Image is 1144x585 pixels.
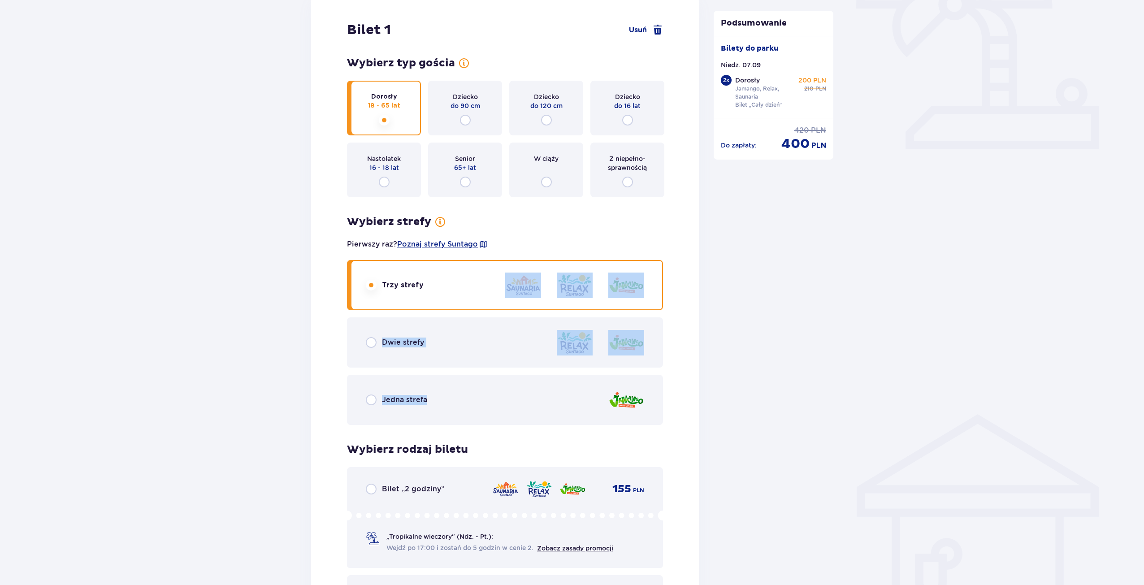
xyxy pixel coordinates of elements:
p: PLN [811,141,826,151]
p: Nastolatek [367,154,401,163]
p: Dwie strefy [382,338,424,347]
p: Wybierz typ gościa [347,56,455,70]
p: Senior [455,154,475,163]
img: zone logo [559,480,586,498]
p: 18 - 65 lat [368,101,400,110]
p: „Tropikalne wieczory" (Ndz. - Pt.): [386,532,493,541]
p: 16 - 18 lat [369,163,399,172]
p: PLN [815,85,826,93]
p: Pierwszy raz? [347,239,488,249]
p: do 16 lat [614,101,641,110]
p: 210 [804,85,814,93]
div: 2 x [721,75,732,86]
p: PLN [633,486,644,494]
span: Wejdź po 17:00 i zostań do 5 godzin w cenie 2. [386,543,533,552]
p: Dziecko [453,92,478,101]
p: Podsumowanie [714,18,834,29]
a: Zobacz zasady promocji [537,545,613,552]
p: Dorosły [735,76,760,85]
a: Usuń [629,25,663,35]
img: zone logo [557,273,593,298]
img: zone logo [608,330,644,355]
p: 200 PLN [798,76,826,85]
p: 155 [612,482,631,496]
p: Do zapłaty : [721,141,757,150]
img: zone logo [505,273,541,298]
p: Wybierz strefy [347,215,431,229]
p: Z niepełno­sprawnością [598,154,656,172]
p: 400 [781,135,810,152]
p: Jamango, Relax, Saunaria [735,85,797,101]
p: PLN [811,126,826,135]
p: Niedz. 07.09 [721,61,761,69]
p: Jedna strefa [382,395,427,405]
p: Dorosły [371,92,397,101]
a: Poznaj strefy Suntago [397,239,478,249]
p: Dziecko [615,92,640,101]
img: zone logo [557,330,593,355]
p: do 90 cm [451,101,480,110]
p: 65+ lat [454,163,476,172]
img: zone logo [608,273,644,298]
img: zone logo [492,480,519,498]
p: W ciąży [534,154,559,163]
p: Bilety do parku [721,43,779,53]
p: Bilet 1 [347,22,391,39]
p: Trzy strefy [382,280,424,290]
p: do 120 cm [530,101,563,110]
p: Dziecko [534,92,559,101]
p: 420 [794,126,809,135]
img: zone logo [608,387,644,413]
span: Usuń [629,25,647,35]
p: Wybierz rodzaj biletu [347,443,468,456]
p: Bilet „2 godziny” [382,484,444,494]
p: Bilet „Cały dzień” [735,101,782,109]
img: zone logo [526,480,552,498]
